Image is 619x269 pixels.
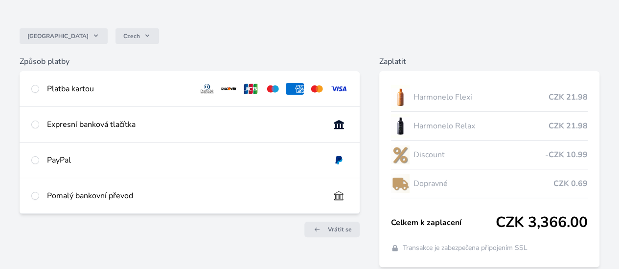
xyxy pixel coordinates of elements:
div: Pomalý bankovní převod [47,190,322,202]
span: Transakce je zabezpečena připojením SSL [403,243,527,253]
span: Harmonelo Flexi [413,91,549,103]
span: Harmonelo Relax [413,120,549,132]
img: bankTransfer_IBAN.svg [330,190,348,202]
span: CZK 21.98 [549,120,588,132]
span: Discount [413,149,545,161]
h6: Způsob platby [20,56,360,67]
div: Platba kartou [47,83,190,95]
span: Celkem k zaplacení [391,217,496,228]
img: paypal.svg [330,154,348,166]
h6: Zaplatit [379,56,599,67]
div: Expresní banková tlačítka [47,119,322,130]
img: CLEAN_FLEXI_se_stinem_x-hi_(1)-lo.jpg [391,85,410,109]
span: CZK 3,366.00 [496,214,588,231]
span: Dopravné [413,178,553,189]
img: delivery-lo.png [391,171,410,196]
img: onlineBanking_CZ.svg [330,119,348,130]
img: jcb.svg [242,83,260,95]
img: discover.svg [220,83,238,95]
span: Vrátit se [328,226,352,233]
span: CZK 0.69 [553,178,588,189]
img: mc.svg [308,83,326,95]
button: [GEOGRAPHIC_DATA] [20,28,108,44]
img: discount-lo.png [391,143,410,167]
a: Vrátit se [304,222,360,237]
img: maestro.svg [264,83,282,95]
img: visa.svg [330,83,348,95]
img: amex.svg [286,83,304,95]
button: Czech [115,28,159,44]
span: [GEOGRAPHIC_DATA] [27,32,89,40]
img: diners.svg [198,83,216,95]
span: -CZK 10.99 [545,149,588,161]
img: CLEAN_RELAX_se_stinem_x-lo.jpg [391,114,410,138]
span: Czech [123,32,140,40]
span: CZK 21.98 [549,91,588,103]
div: PayPal [47,154,322,166]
